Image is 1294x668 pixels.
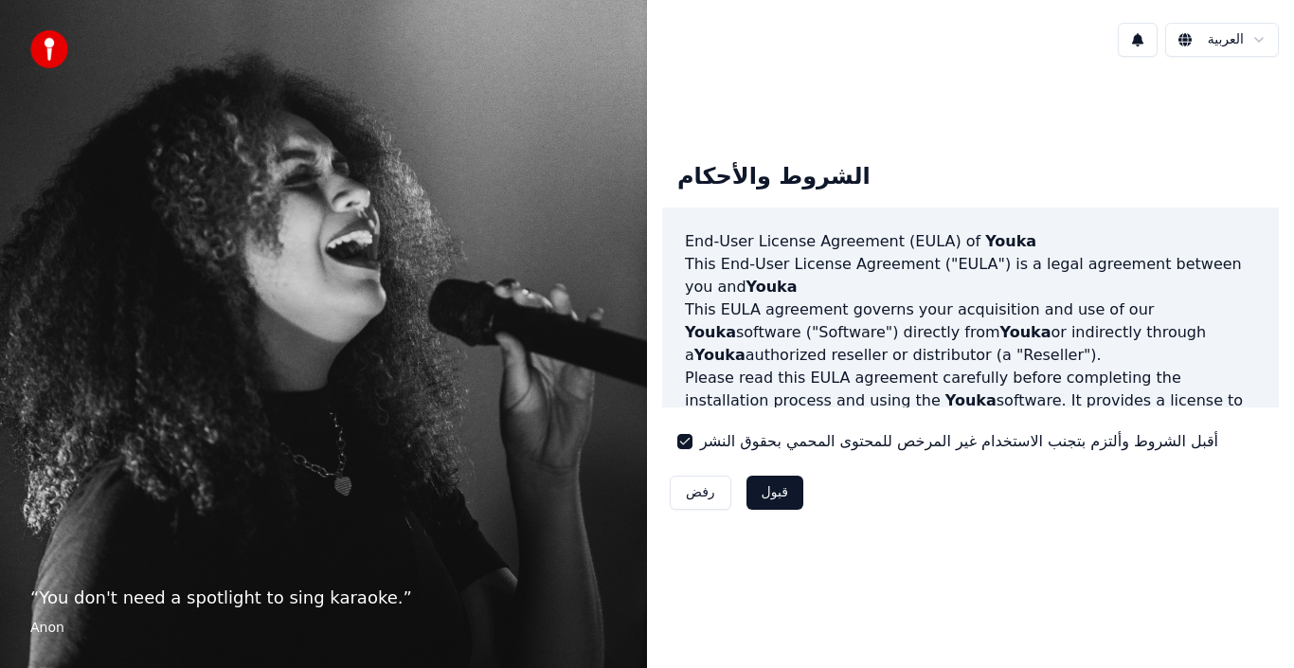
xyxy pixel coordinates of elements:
img: youka [30,30,68,68]
button: رفض [670,476,731,510]
span: Youka [945,391,997,409]
span: Youka [694,346,746,364]
p: Please read this EULA agreement carefully before completing the installation process and using th... [685,367,1256,458]
button: قبول [746,476,803,510]
label: أقبل الشروط وألتزم بتجنب الاستخدام غير المرخص للمحتوى المحمي بحقوق النشر [700,430,1218,453]
footer: Anon [30,619,617,638]
span: Youka [985,232,1036,250]
span: Youka [685,323,736,341]
div: الشروط والأحكام [662,147,886,208]
h3: End-User License Agreement (EULA) of [685,230,1256,253]
span: Youka [746,278,798,296]
p: “ You don't need a spotlight to sing karaoke. ” [30,585,617,611]
span: Youka [1000,323,1051,341]
p: This EULA agreement governs your acquisition and use of our software ("Software") directly from o... [685,298,1256,367]
p: This End-User License Agreement ("EULA") is a legal agreement between you and [685,253,1256,298]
